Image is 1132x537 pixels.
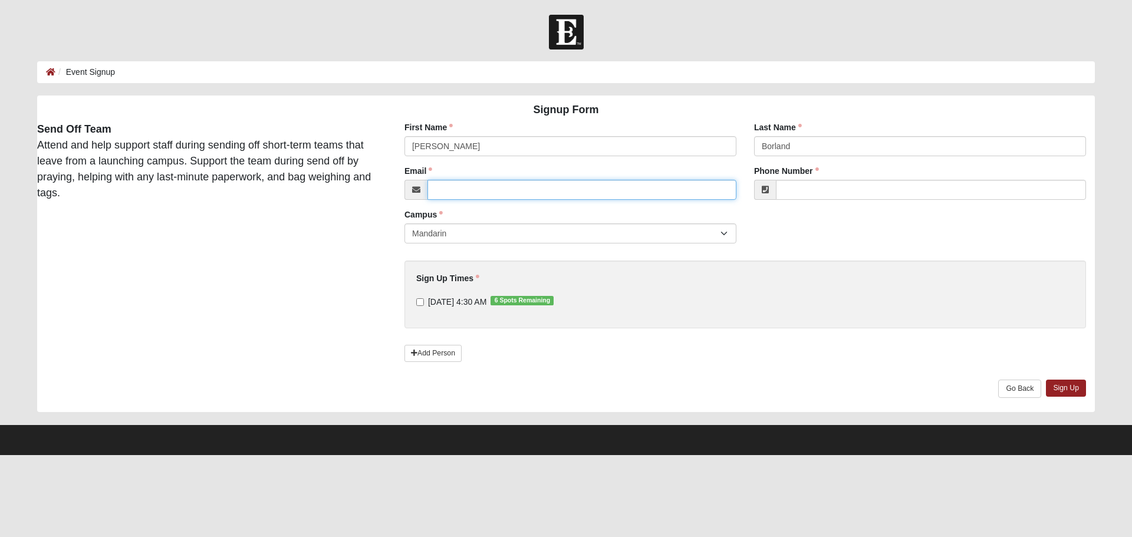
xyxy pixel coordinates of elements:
[1046,380,1086,397] a: Sign Up
[404,165,432,177] label: Email
[549,15,584,50] img: Church of Eleven22 Logo
[404,345,462,362] a: Add Person
[28,121,387,201] div: Attend and help support staff during sending off short-term teams that leave from a launching cam...
[55,66,115,78] li: Event Signup
[416,298,424,306] input: [DATE] 4:30 AM6 Spots Remaining
[404,209,443,220] label: Campus
[754,121,802,133] label: Last Name
[754,165,819,177] label: Phone Number
[37,104,1095,117] h4: Signup Form
[491,296,554,305] span: 6 Spots Remaining
[37,123,111,135] strong: Send Off Team
[428,297,486,307] span: [DATE] 4:30 AM
[416,272,479,284] label: Sign Up Times
[404,121,453,133] label: First Name
[998,380,1041,398] a: Go Back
